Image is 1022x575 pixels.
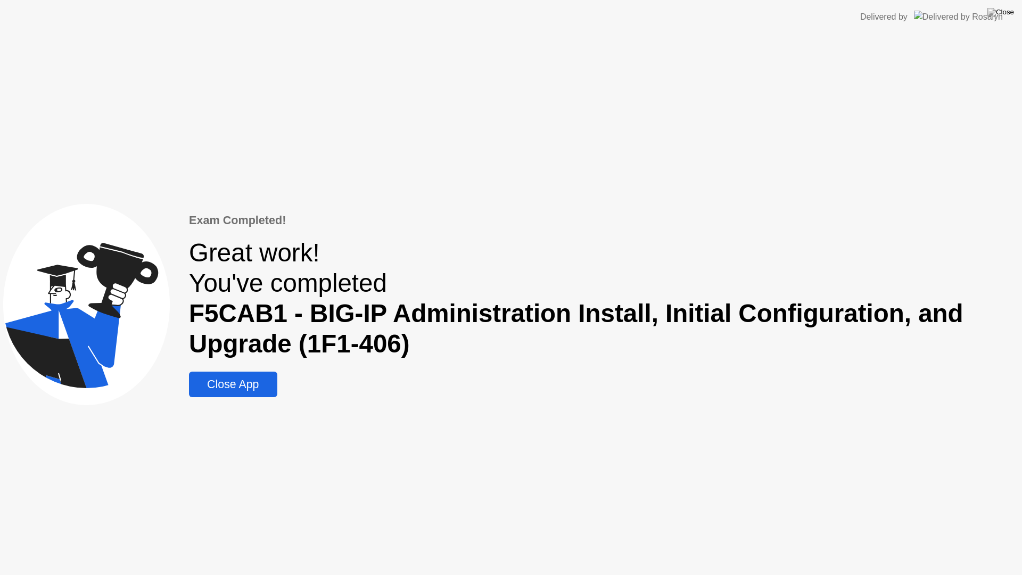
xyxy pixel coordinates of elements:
img: Delivered by Rosalyn [914,11,1003,23]
div: Exam Completed! [189,212,1019,229]
img: Close [987,8,1014,17]
button: Close App [189,372,277,397]
div: Delivered by [860,11,908,23]
b: F5CAB1 - BIG-IP Administration Install, Initial Configuration, and Upgrade (1F1-406) [189,299,963,358]
div: Close App [192,378,274,391]
div: Great work! You've completed [189,237,1019,359]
